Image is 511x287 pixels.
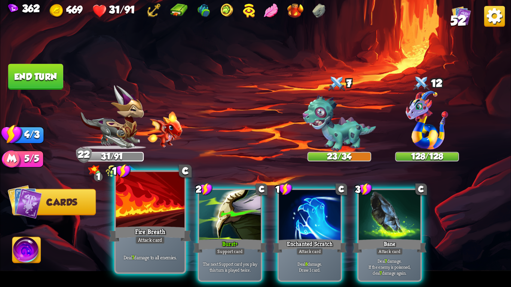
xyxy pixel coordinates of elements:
img: Dragonstone - Raise your max HP by 1 after each combat. [312,4,325,18]
img: Bonus_Damage_Icon.png [88,165,101,176]
b: 7 [132,254,134,260]
div: Gold [50,4,82,18]
div: 3 [355,183,372,196]
img: Options_Button.png [484,6,505,27]
img: Trickster_Dragon.png [406,91,448,149]
div: 1 [275,183,293,196]
div: 1 [112,164,131,178]
img: Hieroglyph - Draw a card after using an ability. [243,4,255,18]
span: 469 [66,4,83,15]
div: Gems [8,3,40,14]
b: 7 [385,258,387,264]
img: Ability_Icon.png [12,237,41,266]
div: Attack card [296,248,323,255]
img: ChevalierSigil.png [123,165,136,178]
img: Golden Paw - Enemies drop more gold. [220,4,234,18]
span: 31/91 [109,4,135,15]
div: 5/5 [12,151,43,167]
div: 4/3 [12,127,44,143]
b: 7 [380,270,382,276]
img: Question_Marks.png [105,165,118,177]
img: Stamina_Icon.png [1,124,23,145]
div: Attack card [376,248,403,255]
img: Pink Leaf - Heal for 1 HP whenever playing a one-off card. [264,4,279,18]
img: Gem.png [8,4,18,13]
img: Cards_Icon.png [452,6,471,25]
img: Heart.png [92,4,107,18]
img: Cards_Icon.png [7,185,42,219]
img: Mana_Points.png [2,150,22,170]
div: C [256,183,267,195]
div: C [336,183,347,195]
div: 2 [196,183,213,196]
p: Deal damage. Draw 1 card. [281,261,339,273]
b: 8 [305,261,307,267]
img: Chevalier_Dragon.png [80,85,144,149]
div: 31/91 [81,153,143,161]
div: Fire Breath [109,225,191,243]
img: Zombie_Dragon.png [303,95,376,152]
img: Gold.png [50,4,64,18]
p: The next Support card you play this turn is played twice. [201,261,259,273]
img: Rage Potion - Deal 5 fire damage to all enemies when playing a card that costs 3+ stamina. [287,4,303,18]
img: Book - Gain 1 extra stamina at the start of each turn. [169,4,188,18]
div: C [179,165,192,178]
img: Gym Bag - Gain 1 Bonus Damage at the start of the combat. [196,4,211,18]
div: 128/128 [396,153,458,161]
p: Deal damage. If the enemy is poisoned, deal damage again. [360,258,419,276]
div: Armor [76,147,92,163]
div: Burst+ [193,238,267,254]
span: Cards [46,197,77,208]
div: Enchanted Scratch [273,238,347,254]
div: C [416,183,427,195]
img: Anchor - Start each combat with 10 armor. [147,4,161,18]
p: Deal damage to all enemies. [117,254,183,260]
div: Support card [215,248,245,255]
div: 1 [94,173,102,181]
button: End turn [8,64,63,90]
img: Fire_Dragon_Baby.png [148,112,182,148]
span: 52 [450,13,466,29]
div: 7 [307,74,371,94]
div: Attack card [135,236,165,244]
div: Bane [352,238,426,254]
div: View all the cards in your deck [452,6,471,27]
div: 23/34 [308,153,370,161]
button: Cards [12,189,96,215]
div: Health [92,4,135,18]
div: 12 [395,74,459,94]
